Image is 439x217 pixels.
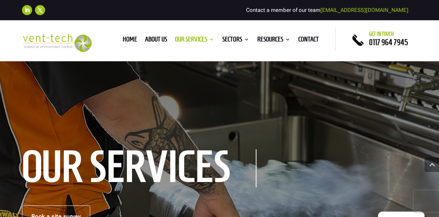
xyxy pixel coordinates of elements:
h1: Our Services [22,149,256,187]
a: Follow on X [35,5,45,15]
span: Contact a member of our team [246,7,408,13]
a: Contact [298,37,319,45]
a: Home [123,37,137,45]
a: Our Services [175,37,214,45]
span: Get in touch [369,31,394,37]
a: [EMAIL_ADDRESS][DOMAIN_NAME] [320,7,408,13]
a: Follow on LinkedIn [22,5,32,15]
a: Resources [257,37,290,45]
a: About us [145,37,167,45]
a: Sectors [222,37,249,45]
a: 0117 964 7945 [369,38,408,46]
img: 2023-09-27T08_35_16.549ZVENT-TECH---Clear-background [22,34,92,52]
